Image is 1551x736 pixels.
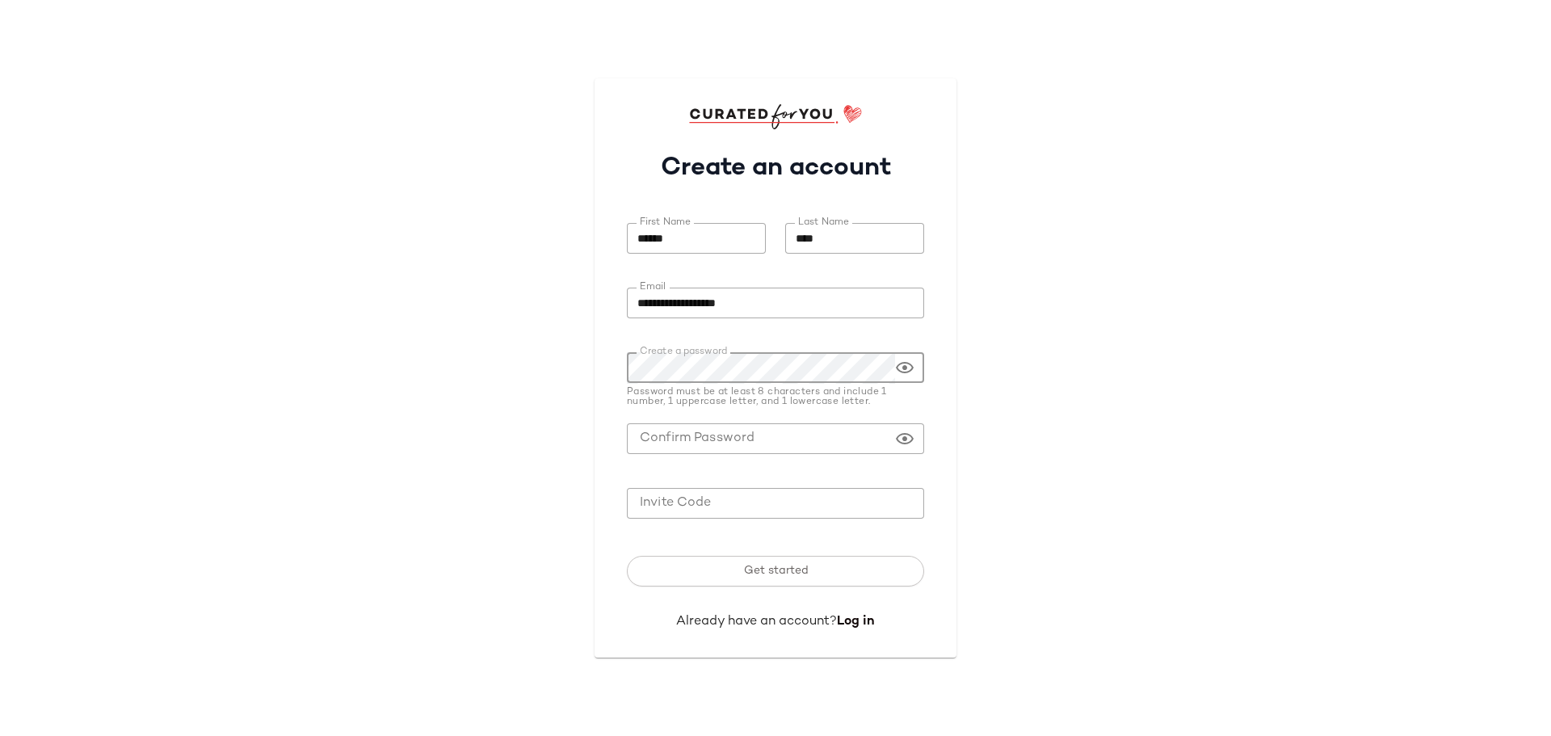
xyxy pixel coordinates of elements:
img: cfy_login_logo.DGdB1djN.svg [689,104,863,128]
button: Get started [627,556,924,587]
a: Log in [837,615,875,629]
div: Password must be at least 8 characters and include 1 number, 1 uppercase letter, and 1 lowercase ... [627,388,924,407]
span: Get started [742,565,808,578]
h1: Create an account [627,129,924,197]
span: Already have an account? [676,615,837,629]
